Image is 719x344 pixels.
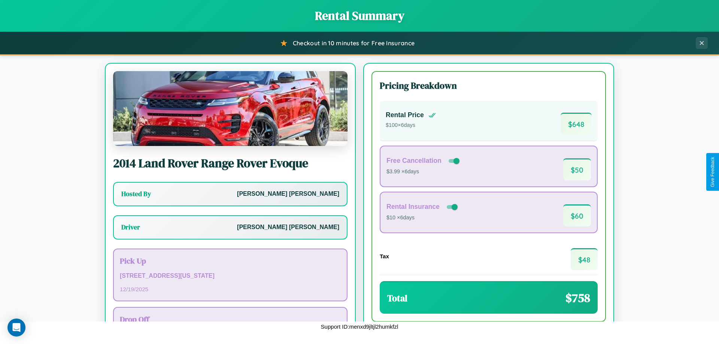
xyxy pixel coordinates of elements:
[563,204,591,226] span: $ 60
[561,113,592,135] span: $ 648
[710,157,715,187] div: Give Feedback
[386,121,436,130] p: $ 100 × 6 days
[293,39,415,47] span: Checkout in 10 minutes for Free Insurance
[121,189,151,198] h3: Hosted By
[387,292,407,304] h3: Total
[120,255,341,266] h3: Pick Up
[113,155,348,171] h2: 2014 Land Rover Range Rover Evoque
[113,71,348,146] img: Land Rover Range Rover Evoque
[386,167,461,177] p: $3.99 × 6 days
[7,319,25,337] div: Open Intercom Messenger
[386,203,440,211] h4: Rental Insurance
[386,213,459,223] p: $10 × 6 days
[386,157,442,165] h4: Free Cancellation
[121,223,140,232] h3: Driver
[237,222,339,233] p: [PERSON_NAME] [PERSON_NAME]
[571,248,598,270] span: $ 48
[120,314,341,325] h3: Drop Off
[563,158,591,180] span: $ 50
[7,7,712,24] h1: Rental Summary
[120,284,341,294] p: 12 / 19 / 2025
[386,111,424,119] h4: Rental Price
[380,79,598,92] h3: Pricing Breakdown
[120,271,341,281] p: [STREET_ADDRESS][US_STATE]
[565,290,590,306] span: $ 758
[380,253,389,259] h4: Tax
[237,189,339,200] p: [PERSON_NAME] [PERSON_NAME]
[321,322,398,332] p: Support ID: menxd9jltjl2humkfzl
